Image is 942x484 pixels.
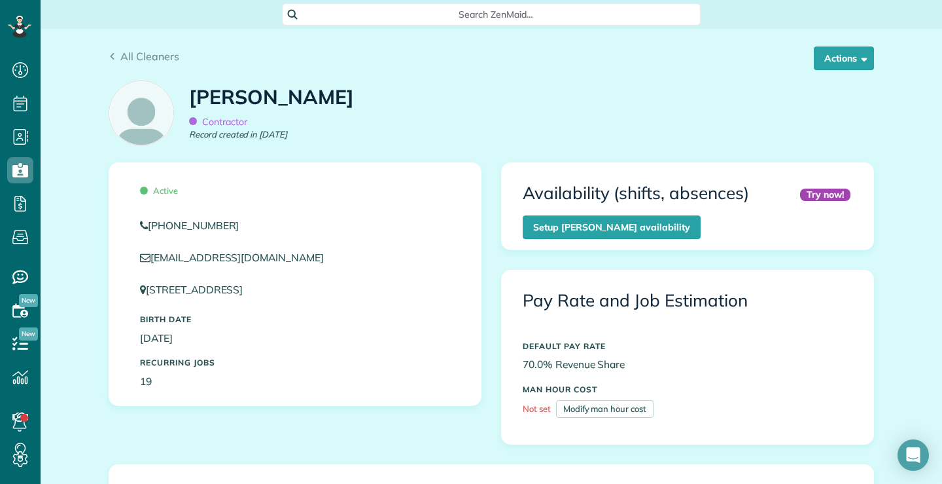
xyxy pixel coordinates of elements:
div: Try now! [800,189,850,201]
h3: Availability (shifts, absences) [523,184,749,203]
span: Active [140,185,178,196]
div: Open Intercom Messenger [898,439,929,471]
a: [EMAIL_ADDRESS][DOMAIN_NAME] [140,251,336,264]
h5: MAN HOUR COST [523,385,852,394]
h5: Birth Date [140,315,450,324]
span: New [19,327,38,341]
button: Actions [814,47,874,70]
span: All Cleaners [120,50,179,63]
span: Not set [523,403,551,414]
h1: [PERSON_NAME] [189,86,354,108]
p: 19 [140,374,450,389]
a: Setup [PERSON_NAME] availability [523,215,701,239]
h5: DEFAULT PAY RATE [523,342,852,350]
a: [STREET_ADDRESS] [140,283,255,296]
em: Record created in [DATE] [189,128,287,141]
img: employee_icon-c2f8239691d896a72cdd9dc41cfb7b06f9d69bdd837a2ad469be8ff06ab05b5f.png [109,81,173,145]
p: [DATE] [140,331,450,346]
p: 70.0% Revenue Share [523,357,852,372]
span: New [19,294,38,307]
h5: Recurring Jobs [140,358,450,367]
h3: Pay Rate and Job Estimation [523,291,852,310]
a: Modify man hour cost [556,400,654,418]
a: [PHONE_NUMBER] [140,218,450,233]
span: Contractor [189,116,247,128]
a: All Cleaners [109,48,179,64]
